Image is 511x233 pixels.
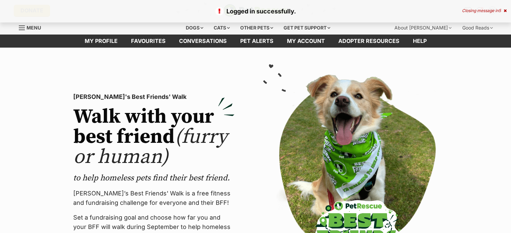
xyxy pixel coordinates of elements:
[279,21,335,35] div: Get pet support
[280,35,332,48] a: My account
[19,21,46,33] a: Menu
[406,35,433,48] a: Help
[73,107,235,167] h2: Walk with your best friend
[236,21,278,35] div: Other pets
[458,21,498,35] div: Good Reads
[73,92,235,102] p: [PERSON_NAME]'s Best Friends' Walk
[78,35,124,48] a: My profile
[209,21,235,35] div: Cats
[390,21,456,35] div: About [PERSON_NAME]
[124,35,172,48] a: Favourites
[73,124,227,170] span: (furry or human)
[73,189,235,208] p: [PERSON_NAME]’s Best Friends' Walk is a free fitness and fundraising challenge for everyone and t...
[27,25,41,31] span: Menu
[181,21,208,35] div: Dogs
[73,173,235,183] p: to help homeless pets find their best friend.
[233,35,280,48] a: Pet alerts
[332,35,406,48] a: Adopter resources
[172,35,233,48] a: conversations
